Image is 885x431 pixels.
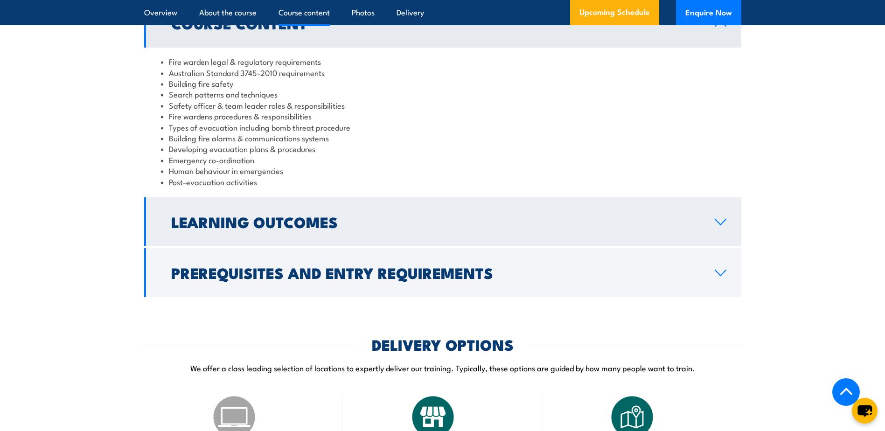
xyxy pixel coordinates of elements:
h2: Course Content [171,16,700,29]
li: Post-evacuation activities [161,176,725,187]
li: Building fire safety [161,78,725,89]
li: Search patterns and techniques [161,89,725,99]
li: Fire wardens procedures & responsibilities [161,111,725,121]
p: We offer a class leading selection of locations to expertly deliver our training. Typically, thes... [144,362,741,373]
a: Prerequisites and Entry Requirements [144,248,741,297]
li: Human behaviour in emergencies [161,165,725,176]
h2: Prerequisites and Entry Requirements [171,266,700,279]
h2: DELIVERY OPTIONS [372,338,514,351]
a: Learning Outcomes [144,197,741,246]
li: Developing evacuation plans & procedures [161,143,725,154]
h2: Learning Outcomes [171,215,700,228]
li: Types of evacuation including bomb threat procedure [161,122,725,132]
li: Australian Standard 3745-2010 requirements [161,67,725,78]
li: Fire warden legal & regulatory requirements [161,56,725,67]
li: Safety officer & team leader roles & responsibilities [161,100,725,111]
li: Building fire alarms & communications systems [161,132,725,143]
li: Emergency co-ordination [161,154,725,165]
button: chat-button [852,398,878,424]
